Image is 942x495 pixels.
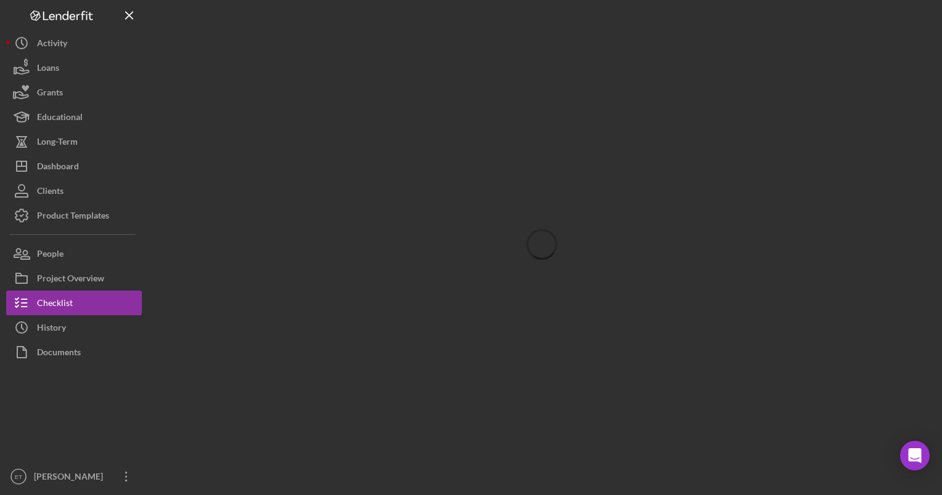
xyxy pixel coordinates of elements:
button: Loans [6,55,142,80]
button: Long-Term [6,129,142,154]
button: Documents [6,340,142,364]
div: Documents [37,340,81,368]
button: Educational [6,105,142,129]
div: Grants [37,80,63,108]
div: Project Overview [37,266,104,294]
button: Product Templates [6,203,142,228]
button: Clients [6,179,142,203]
button: Dashboard [6,154,142,179]
text: ET [15,473,22,480]
div: Clients [37,179,63,206]
div: People [37,241,63,269]
div: Product Templates [37,203,109,231]
button: Grants [6,80,142,105]
button: ET[PERSON_NAME] [6,464,142,489]
button: People [6,241,142,266]
button: Project Overview [6,266,142,291]
div: Checklist [37,291,73,318]
div: Loans [37,55,59,83]
div: [PERSON_NAME] [31,464,111,492]
div: Dashboard [37,154,79,182]
button: Checklist [6,291,142,315]
div: Activity [37,31,67,58]
button: Activity [6,31,142,55]
div: Long-Term [37,129,78,157]
button: History [6,315,142,340]
div: History [37,315,66,343]
div: Educational [37,105,83,132]
div: Open Intercom Messenger [900,441,930,470]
